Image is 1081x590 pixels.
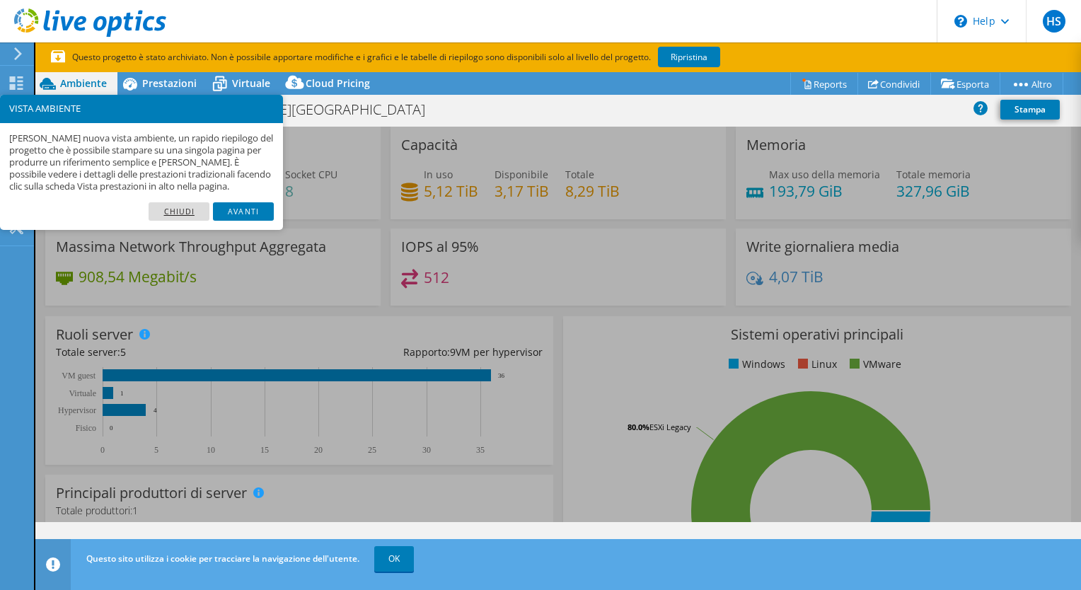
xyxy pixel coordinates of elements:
[142,76,197,90] span: Prestazioni
[149,202,209,221] a: Chiudi
[1043,10,1065,33] span: HS
[1000,73,1063,95] a: Altro
[213,202,274,221] a: Avanti
[86,553,359,565] span: Questo sito utilizza i cookie per tracciare la navigazione dell'utente.
[954,15,967,28] svg: \n
[9,104,274,113] h3: VISTA AMBIENTE
[857,73,931,95] a: Condividi
[9,132,274,193] p: [PERSON_NAME] nuova vista ambiente, un rapido riepilogo del progetto che è possibile stampare su ...
[930,73,1000,95] a: Esporta
[306,76,370,90] span: Cloud Pricing
[60,76,107,90] span: Ambiente
[790,73,858,95] a: Reports
[1000,100,1060,120] a: Stampa
[374,546,414,572] a: OK
[658,47,720,67] a: Ripristina
[232,76,270,90] span: Virtuale
[51,50,744,65] p: Questo progetto è stato archiviato. Non è possibile apportare modifiche e i grafici e le tabelle ...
